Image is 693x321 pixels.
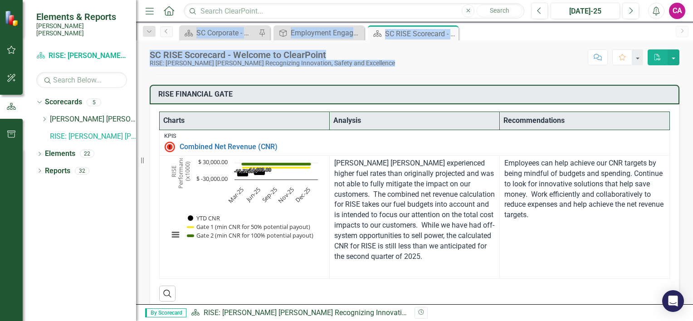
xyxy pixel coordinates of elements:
[293,185,312,204] text: Dec-25
[36,72,127,88] input: Search Below...
[504,158,665,220] p: Employees can help achieve our CNR targets by being mindful of budgets and spending. Continue to ...
[198,158,228,166] text: $ 30,000.00
[196,175,228,183] text: $ -30,000.00
[237,171,249,177] path: Mar-25, -19,520. YTD CNR .
[188,231,314,239] button: Show Gate 2 (min CNR for 100% potential payout)
[45,97,82,107] a: Scorecards
[184,3,524,19] input: Search ClearPoint...
[226,185,245,204] text: Mar-25
[477,5,522,17] button: Search
[75,167,89,175] div: 32
[150,60,395,67] div: RISE: [PERSON_NAME] [PERSON_NAME] Recognizing Innovation, Safety and Excellence
[181,27,256,39] a: SC Corporate - Welcome to ClearPoint
[662,290,684,312] div: Open Intercom Messenger
[160,130,670,156] td: Double-Click to Edit Right Click for Context Menu
[80,150,94,158] div: 22
[45,149,75,159] a: Elements
[169,229,182,241] button: View chart menu, Chart
[234,168,258,174] text: -19,520.00
[188,214,220,222] button: Show YTD CNR
[385,28,456,39] div: SC RISE Scorecard - Welcome to ClearPoint
[36,11,127,22] span: Elements & Reports
[276,27,362,39] a: Employment Engagement, Development & Inclusion
[170,154,191,189] text: RISE Performance (x1000)
[164,133,665,139] div: KPIs
[50,114,136,125] a: [PERSON_NAME] [PERSON_NAME] CORPORATE Balanced Scorecard
[204,308,483,317] a: RISE: [PERSON_NAME] [PERSON_NAME] Recognizing Innovation, Safety and Excellence
[191,308,408,318] div: »
[330,156,500,279] td: Double-Click to Edit
[500,156,670,279] td: Double-Click to Edit
[241,166,312,170] g: Gate 1 (min CNR for 50% potential payout), series 2 of 3. Line with 5 data points.
[669,3,685,19] button: CA
[50,131,136,142] a: RISE: [PERSON_NAME] [PERSON_NAME] Recognizing Innovation, Safety and Excellence
[45,166,70,176] a: Reports
[244,185,262,204] text: Jun-25
[158,90,674,98] h3: RISE FINANCIAL GATE
[164,141,175,152] img: Not Meeting Target
[254,171,265,175] path: Jun-25, -14,693. YTD CNR .
[164,158,325,249] div: Chart. Highcharts interactive chart.
[260,185,279,204] text: Sep-25
[334,159,495,261] span: [PERSON_NAME] [PERSON_NAME] experienced higher fuel rates than originally projected and was not a...
[180,143,665,151] a: Combined Net Revenue (CNR)
[4,10,21,27] img: ClearPoint Strategy
[554,6,617,17] div: [DATE]-25
[490,7,509,14] span: Search
[551,3,620,19] button: [DATE]-25
[276,185,295,204] text: Nov-25
[291,27,362,39] div: Employment Engagement, Development & Inclusion
[248,166,271,173] text: -14,693.00
[36,51,127,61] a: RISE: [PERSON_NAME] [PERSON_NAME] Recognizing Innovation, Safety and Excellence
[36,22,127,37] small: [PERSON_NAME] [PERSON_NAME]
[87,98,101,106] div: 5
[188,223,311,231] button: Show Gate 1 (min CNR for 50% potential payout)
[150,50,395,60] div: SC RISE Scorecard - Welcome to ClearPoint
[145,308,186,317] span: By Scorecard
[164,158,322,249] svg: Interactive chart
[196,27,256,39] div: SC Corporate - Welcome to ClearPoint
